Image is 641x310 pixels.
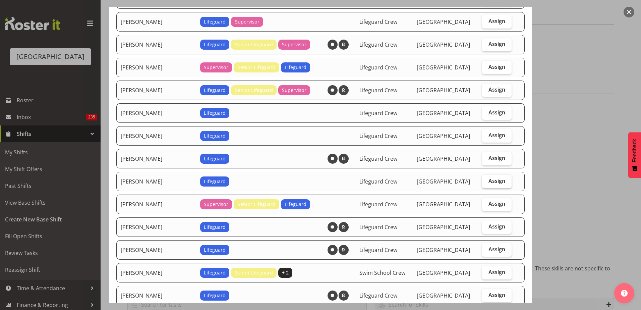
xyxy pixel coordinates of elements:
span: Lifeguard Crew [359,201,397,208]
td: [PERSON_NAME] [116,240,196,260]
span: Lifeguard Crew [359,109,397,117]
span: Senior Lifeguard [238,201,276,208]
span: Supervisor [204,64,228,71]
td: [PERSON_NAME] [116,103,196,123]
span: Assign [488,18,505,24]
span: Assign [488,269,505,275]
span: Lifeguard [285,201,306,208]
span: [GEOGRAPHIC_DATA] [417,132,470,140]
span: [GEOGRAPHIC_DATA] [417,201,470,208]
button: Feedback - Show survey [628,132,641,178]
span: Lifeguard [204,41,226,48]
span: [GEOGRAPHIC_DATA] [417,178,470,185]
span: [GEOGRAPHIC_DATA] [417,87,470,94]
span: Lifeguard [285,64,306,71]
span: Senior Lifeguard [235,269,273,276]
span: Lifeguard [204,155,226,162]
span: Lifeguard [204,109,226,117]
span: Assign [488,132,505,139]
td: [PERSON_NAME] [116,263,196,282]
span: Senior Lifeguard [235,41,273,48]
span: Lifeguard Crew [359,246,397,254]
span: Assign [488,223,505,230]
span: Supervisor [282,87,306,94]
span: Lifeguard [204,87,226,94]
span: Assign [488,41,505,47]
span: Lifeguard Crew [359,87,397,94]
td: [PERSON_NAME] [116,286,196,305]
span: Supervisor [204,201,228,208]
span: [GEOGRAPHIC_DATA] [417,269,470,276]
span: Assign [488,86,505,93]
span: Lifeguard [204,132,226,140]
span: Lifeguard Crew [359,155,397,162]
span: Lifeguard Crew [359,41,397,48]
td: [PERSON_NAME] [116,81,196,100]
span: Lifeguard [204,246,226,254]
td: [PERSON_NAME] [116,12,196,32]
td: [PERSON_NAME] [116,126,196,146]
span: [GEOGRAPHIC_DATA] [417,223,470,231]
span: Lifeguard Crew [359,132,397,140]
span: Lifeguard Crew [359,18,397,25]
span: [GEOGRAPHIC_DATA] [417,41,470,48]
td: [PERSON_NAME] [116,58,196,77]
span: [GEOGRAPHIC_DATA] [417,246,470,254]
span: Assign [488,246,505,253]
span: Assign [488,200,505,207]
span: [GEOGRAPHIC_DATA] [417,109,470,117]
span: Assign [488,177,505,184]
span: Supervisor [235,18,259,25]
span: [GEOGRAPHIC_DATA] [417,18,470,25]
span: Supervisor [282,41,306,48]
span: Assign [488,155,505,161]
img: help-xxl-2.png [621,290,628,297]
span: Senior Lifeguard [235,87,273,94]
span: Lifeguard [204,292,226,299]
td: [PERSON_NAME] [116,217,196,237]
span: Lifeguard Crew [359,223,397,231]
span: Swim School Crew [359,269,405,276]
span: Assign [488,109,505,116]
td: [PERSON_NAME] [116,195,196,214]
span: [GEOGRAPHIC_DATA] [417,155,470,162]
td: [PERSON_NAME] [116,149,196,168]
span: Lifeguard Crew [359,178,397,185]
span: [GEOGRAPHIC_DATA] [417,292,470,299]
span: Lifeguard [204,223,226,231]
span: Assign [488,292,505,298]
span: [GEOGRAPHIC_DATA] [417,64,470,71]
td: [PERSON_NAME] [116,35,196,54]
span: Lifeguard [204,18,226,25]
span: Assign [488,63,505,70]
td: [PERSON_NAME] [116,172,196,191]
span: Lifeguard Crew [359,292,397,299]
span: Lifeguard [204,178,226,185]
span: Senior Lifeguard [238,64,276,71]
span: Feedback [632,139,638,162]
span: Lifeguard [204,269,226,276]
span: Lifeguard Crew [359,64,397,71]
span: + 2 [282,269,289,276]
